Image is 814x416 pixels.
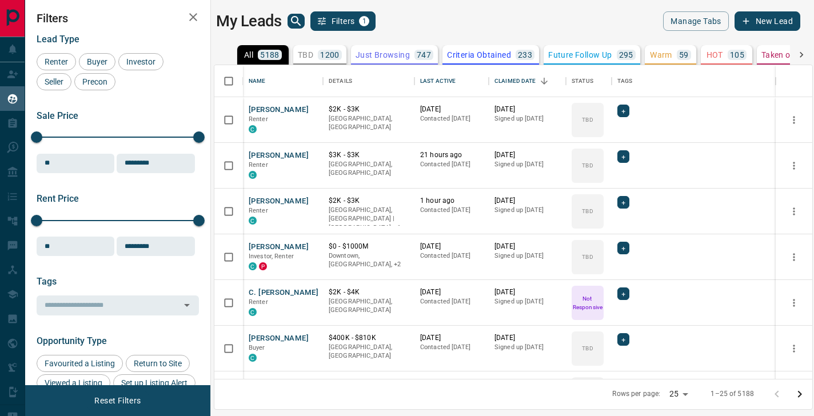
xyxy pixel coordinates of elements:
div: condos.ca [249,217,257,225]
div: Viewed a Listing [37,374,110,391]
p: $3K - $3K [329,150,409,160]
p: [DATE] [494,333,560,343]
p: [DATE] [494,150,560,160]
span: Viewed a Listing [41,378,106,387]
div: Status [566,65,612,97]
span: Renter [41,57,72,66]
button: Reset Filters [87,391,148,410]
span: Renter [249,161,268,169]
p: TBD [582,207,593,215]
p: [DATE] [494,105,560,114]
div: + [617,333,629,346]
p: [DATE] [420,379,483,389]
span: + [621,334,625,345]
p: TBD [582,161,593,170]
div: Details [329,65,352,97]
div: Tags [617,65,633,97]
p: Just Browsing [356,51,410,59]
span: Buyer [83,57,111,66]
p: Contacted [DATE] [420,114,483,123]
div: 25 [665,386,692,402]
p: 747 [417,51,431,59]
span: Rent Price [37,193,79,204]
span: Buyer [249,344,265,351]
p: 1200 [320,51,340,59]
span: + [621,105,625,117]
span: Investor [122,57,159,66]
p: Signed up [DATE] [494,297,560,306]
div: condos.ca [249,308,257,316]
div: Tags [612,65,776,97]
p: Contacted [DATE] [420,206,483,215]
div: + [617,105,629,117]
div: Claimed Date [489,65,566,97]
p: Contacted [DATE] [420,343,483,352]
p: Warm [650,51,672,59]
button: more [785,294,803,311]
div: Precon [74,73,115,90]
p: Contacted [DATE] [420,251,483,261]
p: [DATE] [420,105,483,114]
div: Details [323,65,414,97]
div: Claimed Date [494,65,536,97]
p: 1 hour ago [420,196,483,206]
span: Favourited a Listing [41,359,119,368]
button: [PERSON_NAME] [249,196,309,207]
button: Filters1 [310,11,376,31]
span: + [621,242,625,254]
p: Rows per page: [612,389,660,399]
p: [DATE] [420,333,483,343]
p: [DATE] [494,379,560,389]
span: Tags [37,276,57,287]
span: + [621,197,625,208]
div: Status [572,65,593,97]
p: 295 [619,51,633,59]
button: more [785,111,803,129]
span: Sale Price [37,110,78,121]
div: Renter [37,53,76,70]
div: Last Active [414,65,489,97]
div: + [617,196,629,209]
p: $4K - $5K [329,379,409,389]
div: Set up Listing Alert [113,374,195,391]
span: Precon [78,77,111,86]
button: [PERSON_NAME] [249,242,309,253]
div: condos.ca [249,125,257,133]
button: New Lead [735,11,800,31]
div: + [617,287,629,300]
p: TBD [298,51,313,59]
p: $2K - $4K [329,287,409,297]
h1: My Leads [216,12,282,30]
p: [DATE] [420,287,483,297]
span: Renter [249,115,268,123]
p: Signed up [DATE] [494,160,560,169]
p: [GEOGRAPHIC_DATA], [GEOGRAPHIC_DATA] [329,297,409,315]
p: [DATE] [420,242,483,251]
div: Buyer [79,53,115,70]
p: $2K - $3K [329,105,409,114]
button: C. [PERSON_NAME] [249,287,318,298]
button: [PERSON_NAME] [249,105,309,115]
p: TBD [582,115,593,124]
button: Sort [536,73,552,89]
p: [DATE] [494,196,560,206]
div: + [617,242,629,254]
p: TBD [582,253,593,261]
span: Seller [41,77,67,86]
div: condos.ca [249,171,257,179]
p: [GEOGRAPHIC_DATA], [GEOGRAPHIC_DATA] [329,160,409,178]
p: [DATE] [494,287,560,297]
p: Signed up [DATE] [494,251,560,261]
div: Investor [118,53,163,70]
p: 105 [730,51,744,59]
p: Contacted [DATE] [420,160,483,169]
span: Opportunity Type [37,335,107,346]
div: property.ca [259,262,267,270]
span: + [621,288,625,299]
button: Manage Tabs [663,11,728,31]
div: condos.ca [249,262,257,270]
p: [DATE] [494,242,560,251]
p: $400K - $810K [329,333,409,343]
span: Investor, Renter [249,253,294,260]
p: All [244,51,253,59]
